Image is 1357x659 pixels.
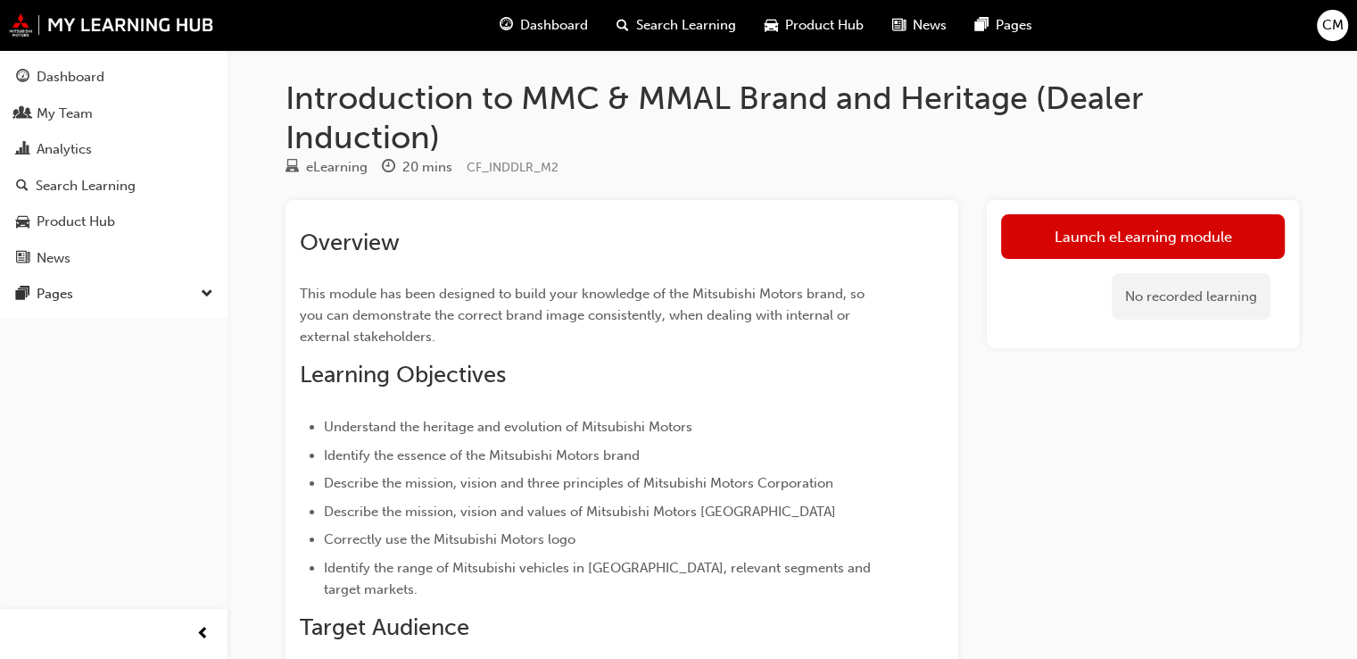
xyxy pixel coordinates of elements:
span: Learning resource code [467,160,559,175]
span: Learning Objectives [300,361,506,388]
span: Correctly use the Mitsubishi Motors logo [324,531,575,547]
a: Dashboard [7,61,220,94]
span: pages-icon [975,14,989,37]
a: car-iconProduct Hub [750,7,878,44]
span: prev-icon [196,623,210,646]
span: Understand the heritage and evolution of Mitsubishi Motors [324,419,692,435]
button: Pages [7,278,220,311]
span: people-icon [16,106,29,122]
a: news-iconNews [878,7,961,44]
span: pages-icon [16,287,29,303]
div: News [37,248,70,269]
span: Dashboard [520,15,588,36]
span: car-icon [765,14,778,37]
a: Product Hub [7,205,220,238]
span: search-icon [616,14,629,37]
span: This module has been designed to build your knowledge of the Mitsubishi Motors brand, so you can ... [300,286,868,345]
span: Overview [300,229,400,256]
span: chart-icon [16,142,29,158]
span: news-icon [892,14,906,37]
div: My Team [37,104,93,124]
a: Search Learning [7,170,220,203]
a: My Team [7,97,220,130]
a: pages-iconPages [961,7,1047,44]
span: Describe the mission, vision and values of Mitsubishi Motors [GEOGRAPHIC_DATA] [324,504,836,520]
span: Identify the range of Mitsubishi vehicles in [GEOGRAPHIC_DATA], relevant segments and target mark... [324,560,874,597]
span: guage-icon [16,70,29,86]
div: 20 mins [402,157,452,178]
div: Pages [37,284,73,304]
div: Type [285,156,368,179]
div: Search Learning [36,176,136,196]
span: News [913,15,947,36]
span: news-icon [16,251,29,267]
a: Launch eLearning module [1001,214,1285,259]
div: Duration [382,156,452,179]
span: Identify the essence of the Mitsubishi Motors brand [324,447,640,463]
span: Search Learning [636,15,736,36]
span: guage-icon [500,14,513,37]
a: Analytics [7,133,220,166]
div: Product Hub [37,212,115,232]
span: Pages [996,15,1032,36]
div: No recorded learning [1112,273,1270,321]
span: CM [1322,15,1344,36]
h1: Introduction to MMC & MMAL Brand and Heritage (Dealer Induction) [285,79,1299,156]
a: search-iconSearch Learning [602,7,750,44]
div: Analytics [37,139,92,160]
span: Product Hub [785,15,864,36]
span: down-icon [201,283,213,306]
span: Target Audience [300,613,469,641]
button: DashboardMy TeamAnalyticsSearch LearningProduct HubNews [7,57,220,278]
div: Dashboard [37,67,104,88]
span: car-icon [16,214,29,230]
a: guage-iconDashboard [485,7,602,44]
span: Describe the mission, vision and three principles of Mitsubishi Motors Corporation [324,475,833,491]
div: eLearning [306,157,368,178]
span: search-icon [16,179,29,195]
img: mmal [9,13,214,37]
span: learningResourceType_ELEARNING-icon [285,160,299,176]
span: clock-icon [382,160,395,176]
a: News [7,242,220,275]
button: CM [1317,10,1348,41]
